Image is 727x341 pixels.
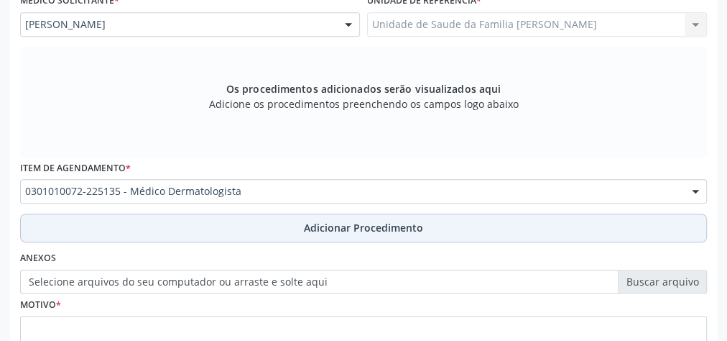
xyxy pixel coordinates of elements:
[25,184,677,199] span: 0301010072-225135 - Médico Dermatologista
[20,158,131,180] label: Item de agendamento
[226,81,501,96] span: Os procedimentos adicionados serão visualizados aqui
[20,214,707,242] button: Adicionar Procedimento
[20,247,56,270] label: Anexos
[304,220,423,235] span: Adicionar Procedimento
[209,96,519,112] span: Adicione os procedimentos preenchendo os campos logo abaixo
[25,17,330,32] span: [PERSON_NAME]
